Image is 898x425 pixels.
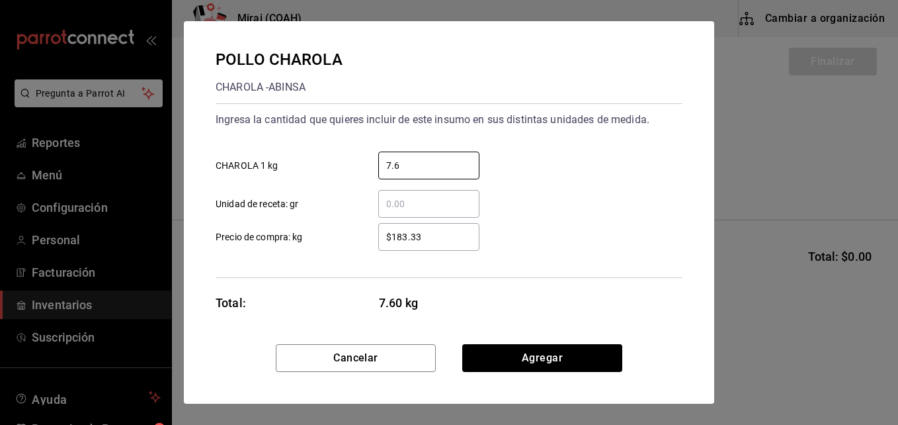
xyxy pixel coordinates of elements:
input: CHAROLA 1 kg [378,158,479,173]
input: Unidad de receta: gr [378,196,479,212]
span: CHAROLA 1 kg [216,159,278,173]
button: Agregar [462,344,622,372]
span: Unidad de receta: gr [216,197,299,211]
div: POLLO CHAROLA [216,48,343,71]
button: Cancelar [276,344,436,372]
input: Precio de compra: kg [378,229,479,245]
span: Precio de compra: kg [216,230,303,244]
div: Total: [216,294,246,312]
span: 7.60 kg [379,294,480,312]
div: CHAROLA - ABINSA [216,77,343,98]
div: Ingresa la cantidad que quieres incluir de este insumo en sus distintas unidades de medida. [216,109,682,130]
